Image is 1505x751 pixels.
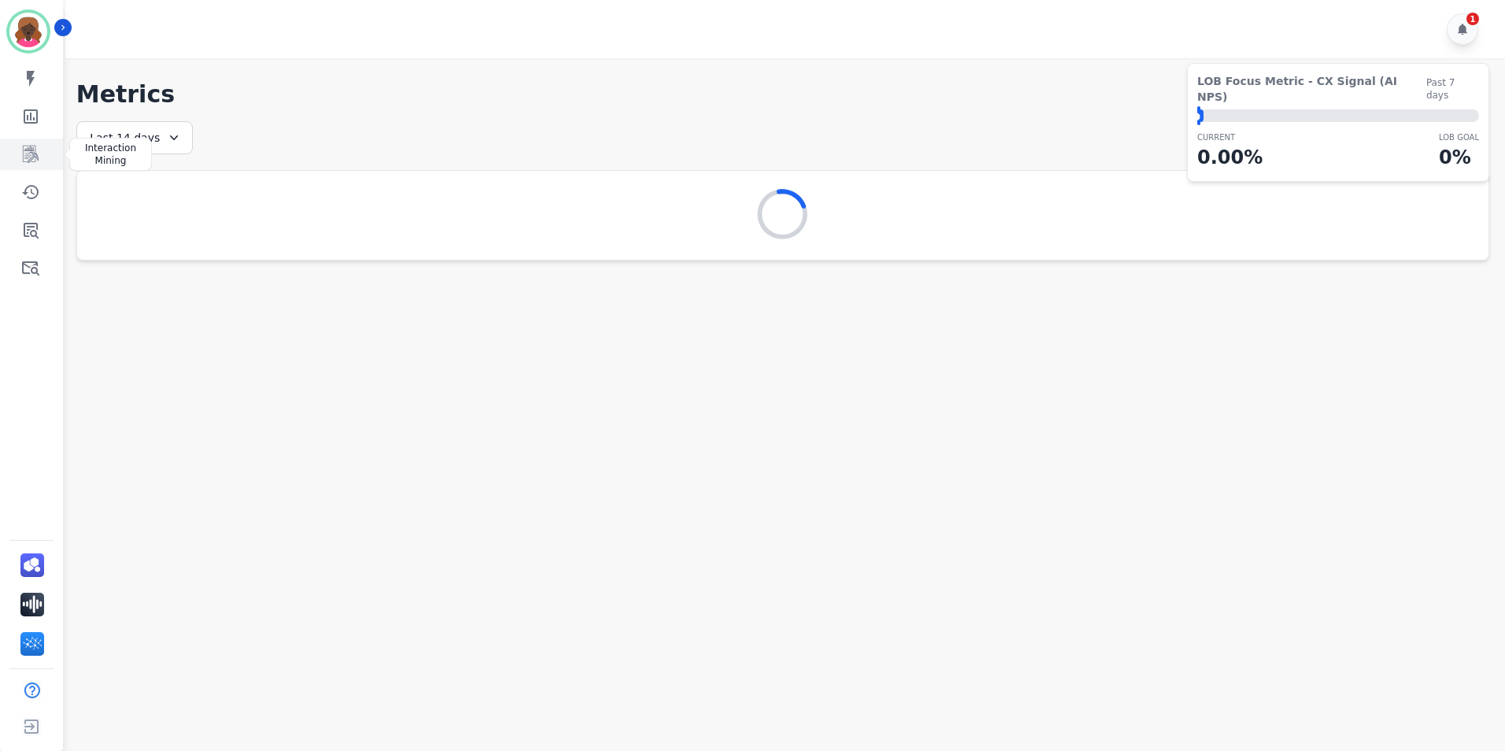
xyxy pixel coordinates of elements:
[1197,131,1263,143] p: CURRENT
[9,13,47,50] img: Bordered avatar
[1426,76,1479,102] span: Past 7 days
[1197,143,1263,172] p: 0.00 %
[1439,143,1479,172] p: 0 %
[76,121,193,154] div: Last 14 days
[1197,73,1426,105] span: LOB Focus Metric - CX Signal (AI NPS)
[76,80,1489,109] h1: Metrics
[1466,13,1479,25] div: 1
[1197,109,1204,122] div: ⬤
[1439,131,1479,143] p: LOB Goal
